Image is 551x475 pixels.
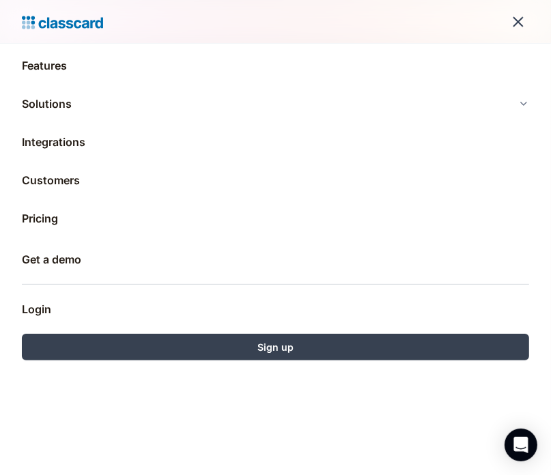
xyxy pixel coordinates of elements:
a: Features [22,49,529,82]
div: Solutions [22,87,529,120]
a: Login [22,293,529,326]
a: Sign up [22,334,529,360]
a: Get a demo [22,243,529,276]
div: Solutions [22,96,72,112]
div: menu [502,5,529,38]
div: Sign up [257,340,294,354]
a: Customers [22,164,529,197]
a: home [22,12,103,31]
div: Open Intercom Messenger [505,429,537,461]
a: Integrations [22,126,529,158]
a: Pricing [22,202,529,235]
